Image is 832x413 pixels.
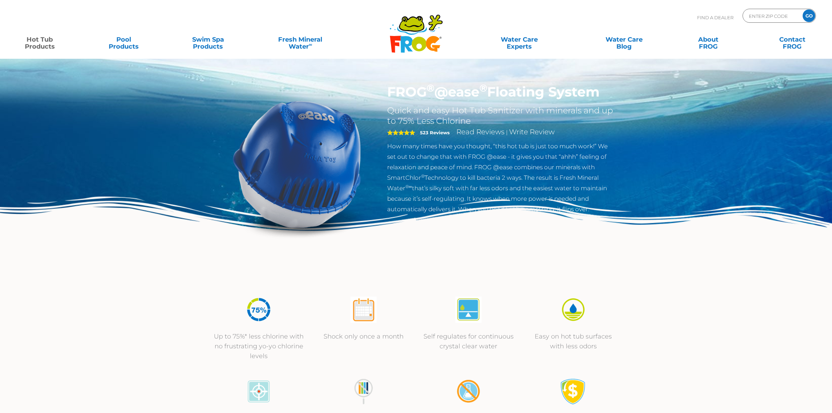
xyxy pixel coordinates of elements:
strong: 523 Reviews [420,130,450,135]
img: icon-atease-easy-on [560,297,586,323]
img: atease-icon-self-regulates [455,297,482,323]
img: Satisfaction Guarantee Icon [560,378,586,405]
sup: ∞ [309,42,312,47]
p: Up to 75%* less chlorine with no frustrating yo-yo chlorine levels [214,332,304,361]
a: Swim SpaProducts [175,33,241,47]
sup: ® [427,82,434,94]
a: Hot TubProducts [7,33,72,47]
h2: Quick and easy Hot Tub Sanitizer with minerals and up to 75% Less Chlorine [387,105,615,126]
a: Water CareBlog [591,33,657,47]
a: ContactFROG [760,33,825,47]
a: Water CareExperts [466,33,572,47]
a: Fresh MineralWater∞ [259,33,341,47]
img: no-mixing1 [455,378,482,405]
p: Easy on hot tub surfaces with less odors [528,332,619,351]
img: icon-atease-75percent-less [246,297,272,323]
p: How many times have you thought, “this hot tub is just too much work!” We set out to change that ... [387,141,615,214]
a: Read Reviews [456,128,505,136]
img: no-constant-monitoring1 [350,378,377,405]
a: AboutFROG [675,33,741,47]
p: Find A Dealer [697,9,733,26]
h1: FROG @ease Floating System [387,84,615,100]
sup: ® [479,82,487,94]
sup: ® [421,173,425,179]
p: Self regulates for continuous crystal clear water [423,332,514,351]
input: Zip Code Form [748,11,795,21]
sup: ®∞ [405,184,412,189]
span: 5 [387,130,415,135]
img: icon-atease-color-match [246,378,272,405]
img: hot-tub-product-atease-system.png [217,84,377,244]
a: Write Review [509,128,555,136]
a: PoolProducts [91,33,157,47]
img: atease-icon-shock-once [350,297,377,323]
span: | [506,129,508,136]
input: GO [803,9,815,22]
p: Shock only once a month [318,332,409,341]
